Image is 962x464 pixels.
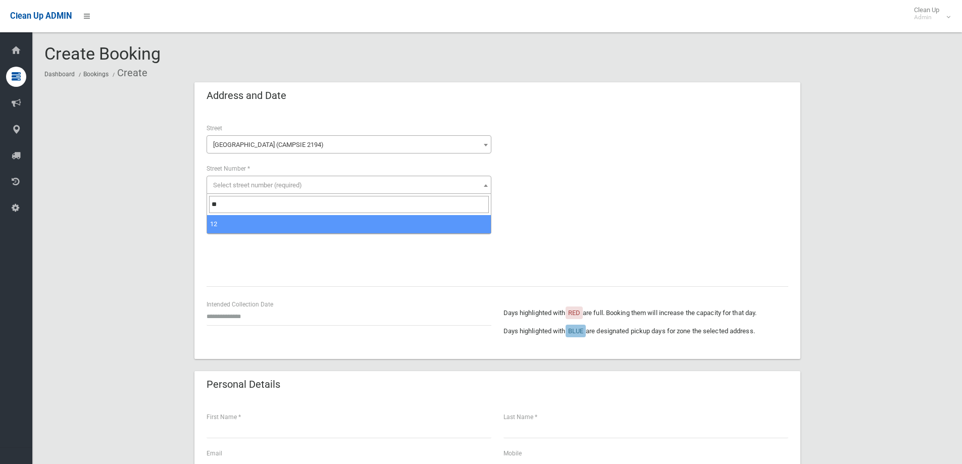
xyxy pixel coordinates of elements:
[914,14,939,21] small: Admin
[44,71,75,78] a: Dashboard
[213,181,302,189] span: Select street number (required)
[568,309,580,317] span: RED
[194,375,292,394] header: Personal Details
[110,64,147,82] li: Create
[568,327,583,335] span: BLUE
[209,138,489,152] span: Hill Street (CAMPSIE 2194)
[210,220,217,228] span: 12
[10,11,72,21] span: Clean Up ADMIN
[909,6,949,21] span: Clean Up
[194,86,298,106] header: Address and Date
[503,325,788,337] p: Days highlighted with are designated pickup days for zone the selected address.
[503,307,788,319] p: Days highlighted with are full. Booking them will increase the capacity for that day.
[44,43,161,64] span: Create Booking
[83,71,109,78] a: Bookings
[207,135,491,153] span: Hill Street (CAMPSIE 2194)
